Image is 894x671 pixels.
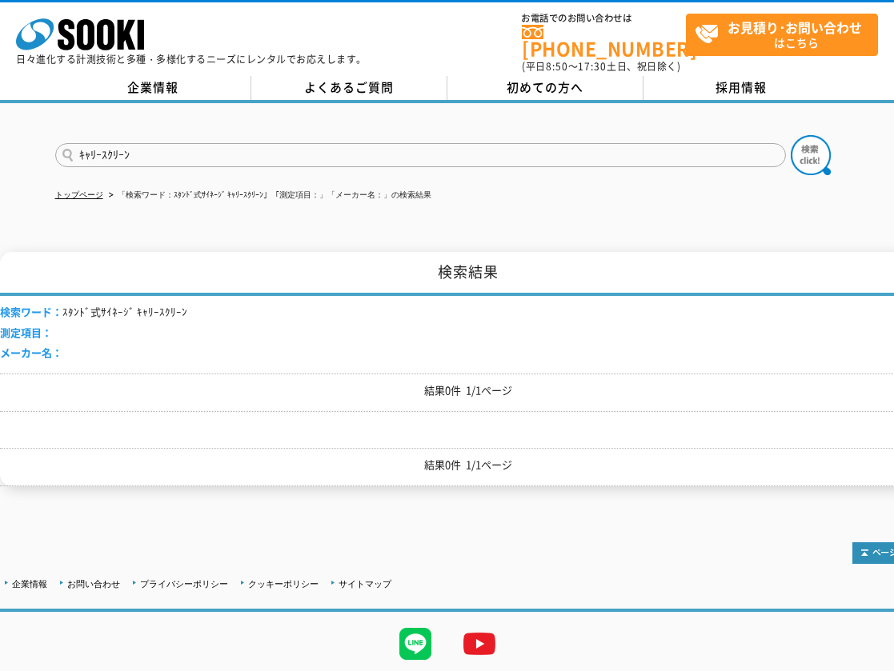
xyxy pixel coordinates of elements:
p: 日々進化する計測技術と多種・多様化するニーズにレンタルでお応えします。 [16,54,367,64]
a: 初めての方へ [447,76,643,100]
a: [PHONE_NUMBER] [522,25,686,58]
span: 初めての方へ [507,78,583,96]
span: 8:50 [546,59,568,74]
a: クッキーポリシー [248,579,319,589]
span: お電話でのお問い合わせは [522,14,686,23]
span: はこちら [695,14,877,54]
a: 企業情報 [55,76,251,100]
a: お問い合わせ [67,579,120,589]
span: (平日 ～ 土日、祝日除く) [522,59,680,74]
a: お見積り･お問い合わせはこちら [686,14,878,56]
li: 「検索ワード：ｽﾀﾝﾄﾞ式ｻｲﾈｰｼﾞ ｷｬﾘｰｽｸﾘｰﾝ」「測定項目：」「メーカー名：」の検索結果 [106,187,432,204]
span: 17:30 [578,59,607,74]
a: よくあるご質問 [251,76,447,100]
a: プライバシーポリシー [140,579,228,589]
a: トップページ [55,190,103,199]
strong: お見積り･お問い合わせ [728,18,862,37]
input: 商品名、型式、NETIS番号を入力してください [55,143,786,167]
a: サイトマップ [339,579,391,589]
a: 企業情報 [12,579,47,589]
img: btn_search.png [791,135,831,175]
a: 採用情報 [643,76,840,100]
